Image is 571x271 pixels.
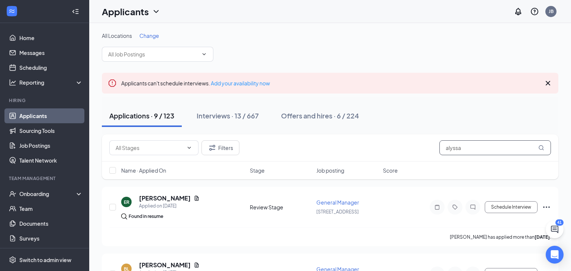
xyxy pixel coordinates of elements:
[383,167,398,174] span: Score
[19,45,83,60] a: Messages
[152,7,161,16] svg: ChevronDown
[139,32,159,39] span: Change
[139,194,191,202] h5: [PERSON_NAME]
[9,79,16,86] svg: Analysis
[555,219,564,226] div: 41
[530,7,539,16] svg: QuestionInfo
[121,167,166,174] span: Name · Applied On
[19,201,83,216] a: Team
[19,153,83,168] a: Talent Network
[9,97,81,104] div: Hiring
[19,256,71,264] div: Switch to admin view
[514,7,523,16] svg: Notifications
[109,111,174,120] div: Applications · 9 / 123
[102,32,132,39] span: All Locations
[19,190,77,197] div: Onboarding
[538,145,544,151] svg: MagnifyingGlass
[102,5,149,18] h1: Applicants
[535,234,550,240] b: [DATE]
[19,79,83,86] div: Reporting
[19,138,83,153] a: Job Postings
[19,30,83,45] a: Home
[108,79,117,88] svg: Error
[19,123,83,138] a: Sourcing Tools
[281,111,359,120] div: Offers and hires · 6 / 224
[439,140,551,155] input: Search in applications
[201,51,207,57] svg: ChevronDown
[450,234,551,240] p: [PERSON_NAME] has applied more than .
[186,145,192,151] svg: ChevronDown
[201,140,239,155] button: Filter Filters
[549,8,554,14] div: JB
[19,108,83,123] a: Applicants
[550,225,559,234] svg: ChatActive
[546,246,564,264] div: Open Intercom Messenger
[72,8,79,15] svg: Collapse
[116,144,183,152] input: All Stages
[129,213,163,220] div: Found in resume
[9,256,16,264] svg: Settings
[208,143,217,152] svg: Filter
[197,111,259,120] div: Interviews · 13 / 667
[250,167,265,174] span: Stage
[468,204,477,210] svg: ChatInactive
[546,221,564,238] button: ChatActive
[19,231,83,246] a: Surveys
[139,261,191,269] h5: [PERSON_NAME]
[19,60,83,75] a: Scheduling
[124,199,129,205] div: ER
[316,199,359,206] span: General Manager
[542,203,551,212] svg: Ellipses
[433,204,442,210] svg: Note
[194,262,200,268] svg: Document
[108,50,198,58] input: All Job Postings
[211,80,270,86] a: Add your availability now
[451,204,459,210] svg: Tag
[121,213,127,219] img: search.bf7aa3482b7795d4f01b.svg
[19,216,83,231] a: Documents
[316,167,344,174] span: Job posting
[316,209,359,215] span: [STREET_ADDRESS]
[9,175,81,182] div: Team Management
[9,190,16,197] svg: UserCheck
[121,80,270,86] span: Applicants can't schedule interviews.
[485,201,538,213] button: Schedule Interview
[250,203,312,211] div: Review Stage
[194,195,200,201] svg: Document
[8,7,16,15] svg: WorkstreamLogo
[543,79,552,88] svg: Cross
[139,202,200,210] div: Applied on [DATE]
